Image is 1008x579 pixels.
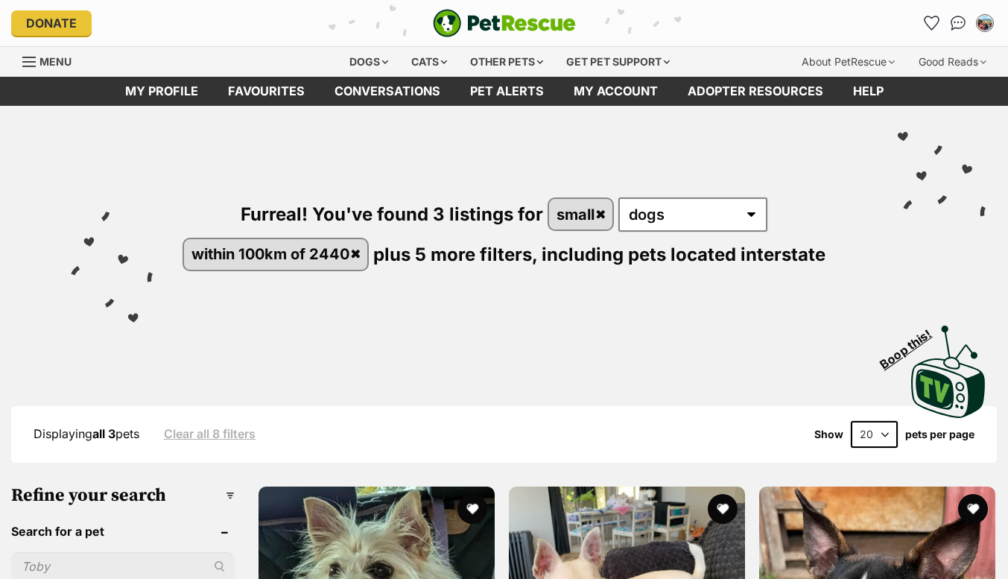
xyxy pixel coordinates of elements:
a: Favourites [213,77,320,106]
button: favourite [708,494,738,524]
a: Donate [11,10,92,36]
header: Search for a pet [11,525,235,538]
label: pets per page [905,428,974,440]
span: plus 5 more filters, [373,243,537,265]
ul: Account quick links [919,11,997,35]
div: About PetRescue [791,47,905,77]
a: PetRescue [433,9,576,37]
div: Dogs [339,47,399,77]
a: Help [838,77,898,106]
a: Clear all 8 filters [164,427,256,440]
span: Boop this! [878,317,946,371]
div: Get pet support [556,47,680,77]
span: including pets located interstate [542,243,825,265]
div: Cats [401,47,457,77]
a: Menu [22,47,82,74]
div: Other pets [460,47,554,77]
a: within 100km of 2440 [184,239,367,270]
a: Conversations [946,11,970,35]
img: PetRescue TV logo [911,326,986,418]
a: My account [559,77,673,106]
button: favourite [457,494,487,524]
img: Amie Jensen profile pic [977,16,992,31]
a: conversations [320,77,455,106]
img: chat-41dd97257d64d25036548639549fe6c8038ab92f7586957e7f3b1b290dea8141.svg [951,16,966,31]
button: My account [973,11,997,35]
a: Adopter resources [673,77,838,106]
a: Pet alerts [455,77,559,106]
div: Good Reads [908,47,997,77]
a: Boop this! [911,312,986,421]
button: favourite [958,494,988,524]
a: small [549,199,612,230]
span: Menu [39,55,72,68]
a: My profile [110,77,213,106]
img: logo-e224e6f780fb5917bec1dbf3a21bbac754714ae5b6737aabdf751b685950b380.svg [433,9,576,37]
span: Displaying pets [34,426,139,441]
span: Furreal! You've found 3 listings for [241,203,543,225]
strong: all 3 [92,426,115,441]
span: Show [814,428,843,440]
a: Favourites [919,11,943,35]
h3: Refine your search [11,485,235,506]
